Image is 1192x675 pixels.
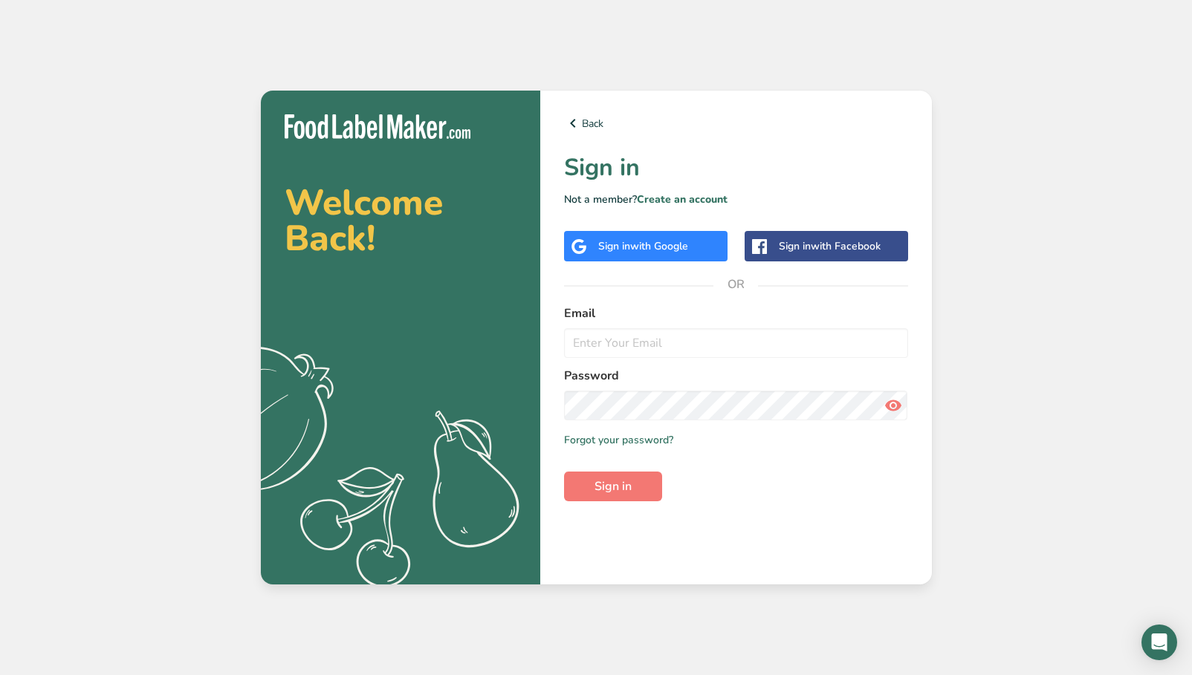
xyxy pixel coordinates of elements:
[564,367,908,385] label: Password
[595,477,632,495] span: Sign in
[564,432,673,448] a: Forgot your password?
[779,238,881,254] div: Sign in
[285,114,470,139] img: Food Label Maker
[630,239,688,253] span: with Google
[564,150,908,186] h1: Sign in
[1141,625,1177,660] div: Open Intercom Messenger
[598,238,688,254] div: Sign in
[564,472,662,501] button: Sign in
[811,239,881,253] span: with Facebook
[564,114,908,132] a: Back
[285,185,516,256] h2: Welcome Back!
[564,328,908,358] input: Enter Your Email
[637,192,728,206] a: Create an account
[564,304,908,322] label: Email
[713,262,758,307] span: OR
[564,192,908,207] p: Not a member?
